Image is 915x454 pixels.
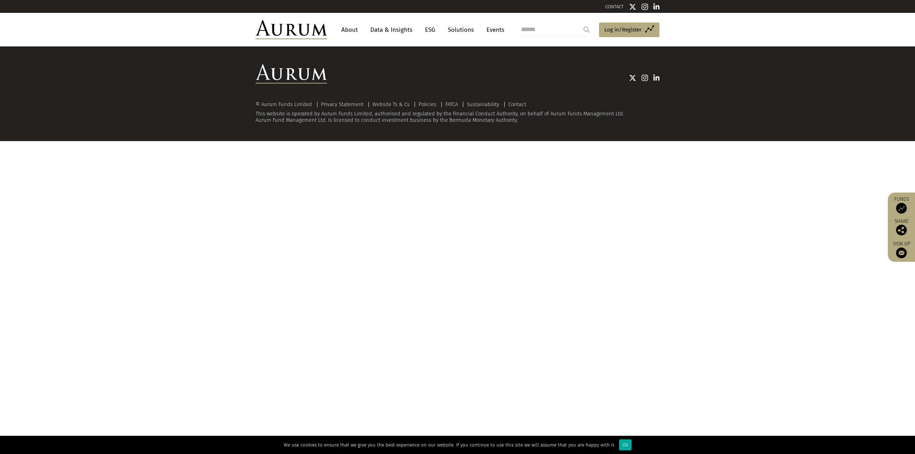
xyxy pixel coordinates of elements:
[629,3,636,10] img: Twitter icon
[605,4,624,9] a: CONTACT
[421,23,439,36] a: ESG
[653,74,660,81] img: Linkedin icon
[256,102,316,107] div: © Aurum Funds Limited
[508,101,526,108] a: Contact
[653,3,660,10] img: Linkedin icon
[579,23,594,37] input: Submit
[419,101,436,108] a: Policies
[372,101,410,108] a: Website Ts & Cs
[256,20,327,39] img: Aurum
[338,23,361,36] a: About
[629,74,636,81] img: Twitter icon
[256,101,659,123] div: This website is operated by Aurum Funds Limited, authorised and regulated by the Financial Conduc...
[321,101,363,108] a: Privacy Statement
[483,23,504,36] a: Events
[467,101,499,108] a: Sustainability
[445,101,458,108] a: FATCA
[604,25,642,34] span: Log in/Register
[367,23,416,36] a: Data & Insights
[444,23,478,36] a: Solutions
[642,3,648,10] img: Instagram icon
[256,64,327,84] img: Aurum Logo
[642,74,648,81] img: Instagram icon
[599,23,659,38] a: Log in/Register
